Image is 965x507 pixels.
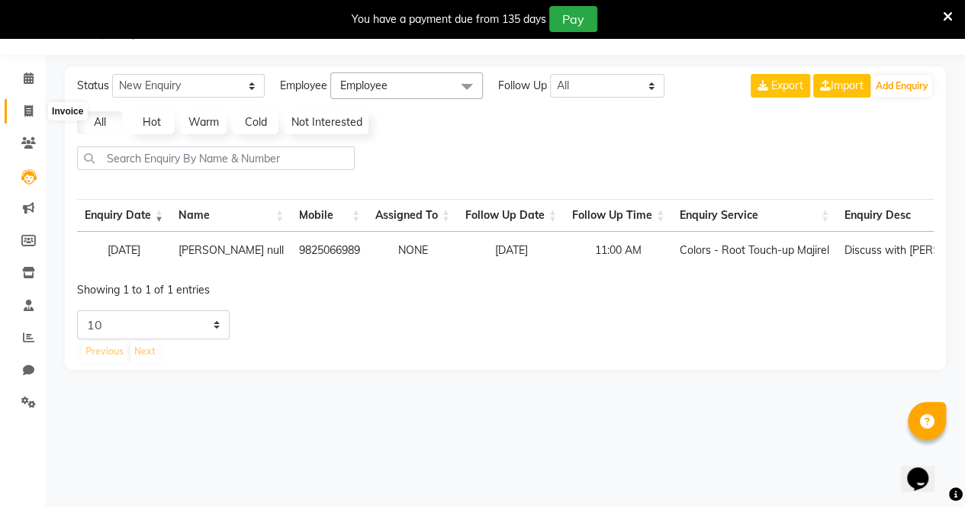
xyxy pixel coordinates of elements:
[340,79,388,92] span: Employee
[77,199,171,232] th: Enquiry Date: activate to sort column ascending
[565,199,672,232] th: Follow Up Time : activate to sort column ascending
[368,199,458,232] th: Assigned To : activate to sort column ascending
[771,79,803,92] span: Export
[82,341,127,362] button: Previous
[48,102,87,120] div: Invoice
[458,199,565,232] th: Follow Up Date: activate to sort column ascending
[291,232,368,268] td: 9825066989
[291,199,368,232] th: Mobile : activate to sort column ascending
[498,78,547,94] span: Follow Up
[458,232,565,268] td: [DATE]
[751,74,810,98] button: Export
[672,232,837,268] td: Colors - Root Touch-up Majirel
[233,111,278,134] a: Cold
[872,75,932,97] button: Add Enquiry
[901,446,950,492] iframe: chat widget
[171,199,291,232] th: Name: activate to sort column ascending
[813,74,870,98] a: Import
[565,232,672,268] td: 11:00 AM
[549,6,597,32] button: Pay
[171,232,291,268] td: [PERSON_NAME] null
[352,11,546,27] div: You have a payment due from 135 days
[77,111,123,134] a: All
[368,232,458,268] td: NONE
[129,111,175,134] a: Hot
[77,146,355,170] input: Search Enquiry By Name & Number
[77,273,420,298] div: Showing 1 to 1 of 1 entries
[285,111,368,134] a: Not Interested
[77,232,171,268] td: [DATE]
[181,111,227,134] a: Warm
[130,341,159,362] button: Next
[672,199,837,232] th: Enquiry Service : activate to sort column ascending
[77,78,109,94] span: Status
[280,78,327,94] span: Employee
